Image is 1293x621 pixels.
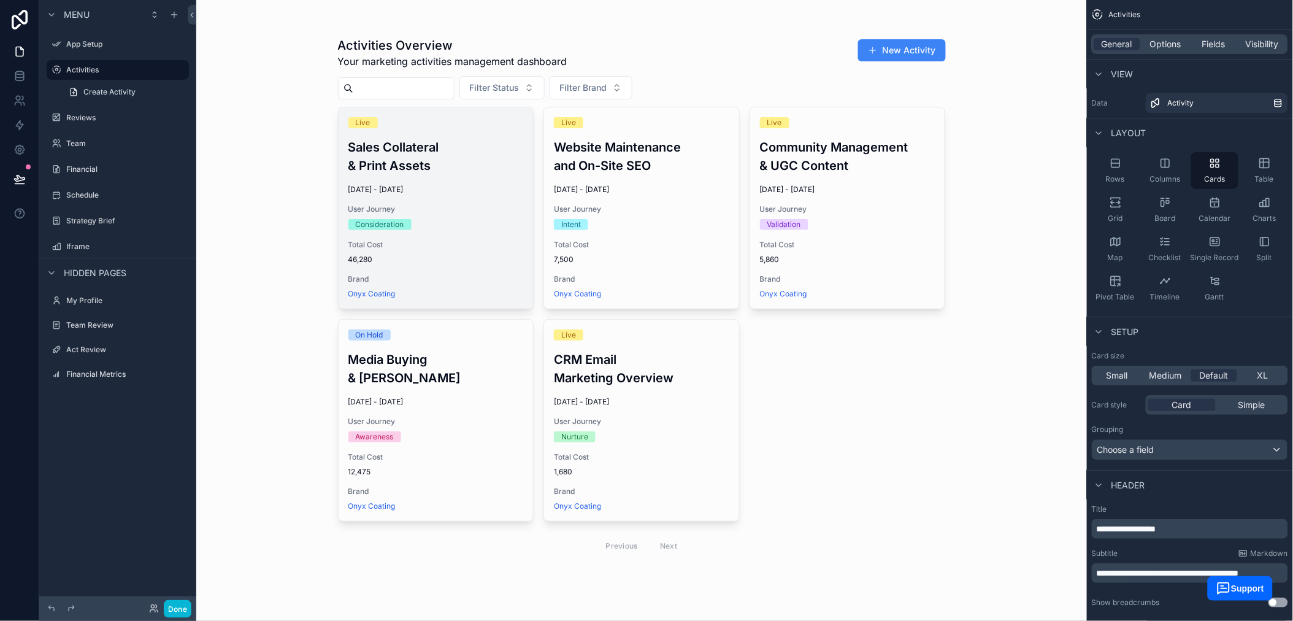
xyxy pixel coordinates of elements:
span: Small [1107,369,1128,382]
h1: Activities Overview [338,37,567,54]
h3: Website Maintenance and On-Site SEO [554,138,729,175]
span: Total Cost [348,452,524,462]
span: Columns [1150,174,1181,184]
label: Card size [1092,351,1125,361]
button: Choose a field [1092,439,1288,460]
span: Support [1231,584,1264,593]
span: Onyx Coating [554,289,601,299]
label: Act Review [66,345,186,355]
img: widget_launcher_white.svg [1216,581,1231,596]
span: Markdown [1251,549,1288,558]
a: Onyx Coating [554,501,601,511]
span: Simple [1238,399,1265,411]
span: Split [1257,253,1272,263]
div: Live [767,117,782,128]
a: Strategy Brief [47,211,189,231]
span: Table [1255,174,1274,184]
span: Medium [1149,369,1182,382]
a: On HoldMedia Buying & [PERSON_NAME][DATE] - [DATE]User JourneyAwarenessTotal Cost12,475BrandOnyx ... [338,319,534,522]
span: Board [1155,214,1176,223]
label: Card style [1092,400,1141,410]
button: Pivot Table [1092,270,1139,307]
label: Subtitle [1092,549,1118,558]
span: User Journey [348,417,524,426]
span: Map [1108,253,1123,263]
div: Intent [561,219,581,230]
button: Table [1241,152,1288,189]
label: Financial Metrics [66,369,186,379]
span: User Journey [554,204,729,214]
span: Total Cost [554,452,729,462]
div: scrollable content [1092,519,1288,539]
h3: Community Management & UGC Content [760,138,935,175]
label: Team Review [66,320,186,330]
span: 1,680 [554,467,729,477]
a: Onyx Coating [348,289,396,299]
span: [DATE] - [DATE] [554,185,729,195]
div: Consideration [356,219,404,230]
button: Rows [1092,152,1139,189]
label: App Setup [66,39,186,49]
span: General [1102,38,1133,50]
a: Team Review [47,315,189,335]
label: Strategy Brief [66,216,186,226]
span: [DATE] - [DATE] [760,185,935,195]
label: My Profile [66,296,186,306]
a: LiveSales Collateral & Print Assets[DATE] - [DATE]User JourneyConsiderationTotal Cost46,280BrandO... [338,107,534,309]
span: [DATE] - [DATE] [348,185,524,195]
span: Total Cost [760,240,935,250]
span: Pivot Table [1096,292,1135,302]
a: Reviews [47,108,189,128]
span: Hidden pages [64,267,126,279]
button: Select Button [550,76,632,99]
label: Financial [66,164,186,174]
label: Title [1092,504,1288,514]
span: Timeline [1150,292,1180,302]
button: Select Button [459,76,545,99]
div: Validation [767,219,801,230]
button: New Activity [858,39,946,61]
span: Brand [348,487,524,496]
button: Done [164,600,191,618]
a: LiveWebsite Maintenance and On-Site SEO[DATE] - [DATE]User JourneyIntentTotal Cost7,500BrandOnyx ... [543,107,740,309]
label: Activities [66,65,182,75]
span: User Journey [348,204,524,214]
span: Brand [554,274,729,284]
label: Reviews [66,113,186,123]
span: Filter Status [470,82,520,94]
span: Cards [1205,174,1226,184]
a: Financial Metrics [47,364,189,384]
span: Brand [348,274,524,284]
span: Onyx Coating [760,289,807,299]
a: LiveCommunity Management & UGC Content[DATE] - [DATE]User JourneyValidationTotal Cost5,860BrandOn... [750,107,946,309]
span: Visibility [1246,38,1280,50]
div: Nurture [561,431,588,442]
button: Calendar [1191,191,1238,228]
span: Rows [1106,174,1125,184]
span: View [1111,68,1134,80]
span: 12,475 [348,467,524,477]
div: Show breadcrumbs [1092,598,1160,607]
a: Iframe [47,237,189,256]
a: My Profile [47,291,189,310]
span: [DATE] - [DATE] [554,397,729,407]
a: Onyx Coating [348,501,396,511]
span: Brand [554,487,729,496]
label: Data [1092,98,1141,108]
button: Split [1241,231,1288,268]
h3: Media Buying & [PERSON_NAME] [348,350,524,387]
button: Gantt [1191,270,1238,307]
span: Total Cost [348,240,524,250]
div: Choose a field [1092,440,1287,460]
span: Setup [1111,326,1139,338]
a: LiveCRM Email Marketing Overview[DATE] - [DATE]User JourneyNurtureTotal Cost1,680BrandOnyx Coating [543,319,740,522]
span: Menu [64,9,90,21]
span: Brand [760,274,935,284]
span: 5,860 [760,255,935,264]
span: Activity [1168,98,1194,108]
span: Single Record [1191,253,1239,263]
a: App Setup [47,34,189,54]
a: Markdown [1238,549,1288,558]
